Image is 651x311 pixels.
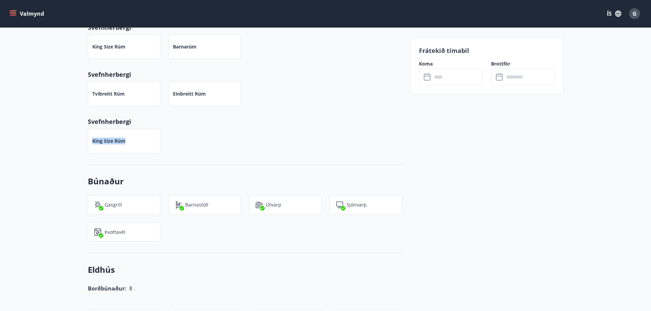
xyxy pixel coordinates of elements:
[626,5,643,22] button: G
[88,264,402,275] h3: Eldhús
[88,117,402,126] p: Svefnherbergi
[92,90,125,97] p: Tvíbreitt rúm
[88,175,402,187] h3: Búnaður
[94,201,102,209] img: ZXjrS3QKesehq6nQAPjaRuRTI364z8ohTALB4wBr.svg
[174,201,182,209] img: ro1VYixuww4Qdd7lsw8J65QhOwJZ1j2DOUyXo3Mt.svg
[419,60,483,67] label: Koma
[88,285,126,292] span: Borðbúnaður:
[633,10,637,17] span: G
[8,8,47,20] button: menu
[419,46,555,55] p: Frátekið tímabil
[129,284,132,293] h6: 8
[336,201,344,209] img: mAminyBEY3mRTAfayxHTq5gfGd6GwGu9CEpuJRvg.svg
[105,229,125,236] p: Þvottavél
[173,43,196,50] p: Barnarúm
[92,43,125,50] p: King Size rúm
[255,201,263,209] img: HjsXMP79zaSHlY54vW4Et0sdqheuFiP1RYfGwuXf.svg
[185,201,208,208] p: Barnastóll
[347,201,367,208] p: Sjónvarp
[88,70,402,79] p: Svefnherbergi
[491,60,555,67] label: Brottför
[266,201,281,208] p: Útvarp
[603,8,625,20] button: ÍS
[173,90,206,97] p: Einbreitt rúm
[94,228,102,236] img: Dl16BY4EX9PAW649lg1C3oBuIaAsR6QVDQBO2cTm.svg
[105,201,122,208] p: Gasgrill
[92,138,125,144] p: King Size rúm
